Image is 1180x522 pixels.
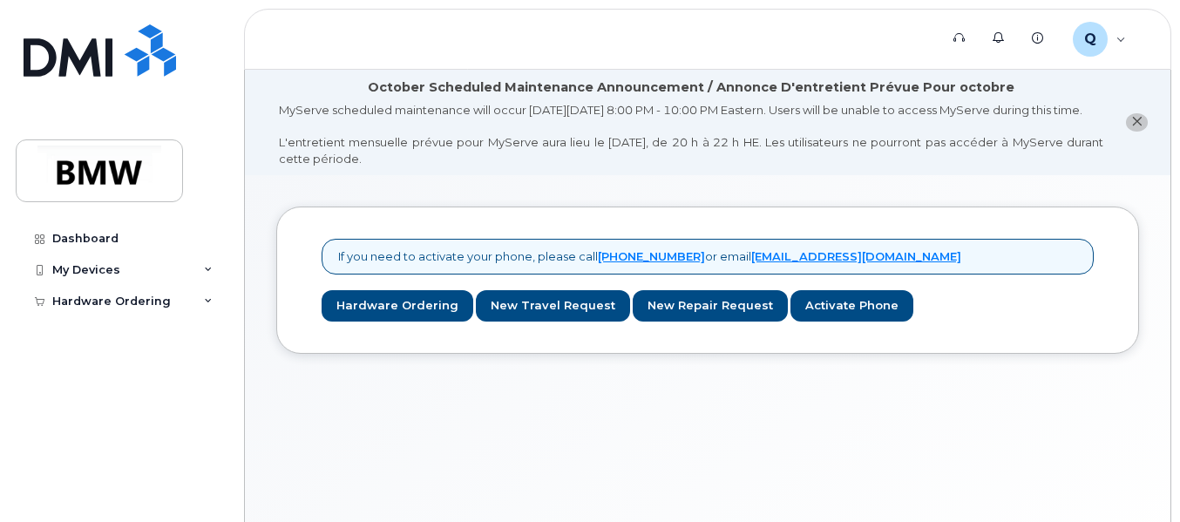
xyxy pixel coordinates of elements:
a: Activate Phone [790,290,913,322]
button: close notification [1126,113,1148,132]
a: New Travel Request [476,290,630,322]
p: If you need to activate your phone, please call or email [338,248,961,265]
a: [EMAIL_ADDRESS][DOMAIN_NAME] [751,249,961,263]
div: MyServe scheduled maintenance will occur [DATE][DATE] 8:00 PM - 10:00 PM Eastern. Users will be u... [279,102,1103,166]
a: New Repair Request [633,290,788,322]
div: October Scheduled Maintenance Announcement / Annonce D'entretient Prévue Pour octobre [368,78,1014,97]
a: [PHONE_NUMBER] [598,249,705,263]
a: Hardware Ordering [322,290,473,322]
